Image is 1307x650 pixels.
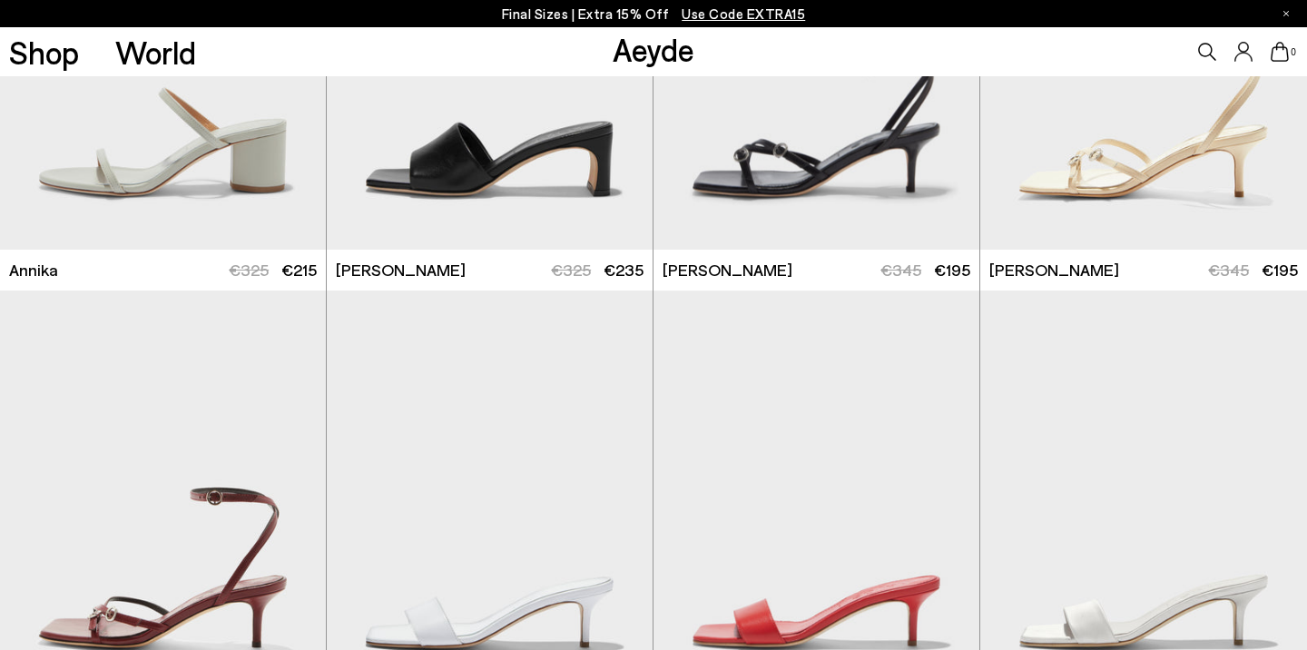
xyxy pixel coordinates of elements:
[229,260,269,280] span: €325
[1262,260,1298,280] span: €195
[989,259,1119,281] span: [PERSON_NAME]
[682,5,805,22] span: Navigate to /collections/ss25-final-sizes
[281,260,317,280] span: €215
[934,260,970,280] span: €195
[980,250,1307,291] a: [PERSON_NAME] €345 €195
[327,250,653,291] a: [PERSON_NAME] €325 €235
[1289,47,1298,57] span: 0
[1208,260,1249,280] span: €345
[551,260,591,280] span: €325
[880,260,921,280] span: €345
[336,259,466,281] span: [PERSON_NAME]
[9,259,58,281] span: Annika
[9,36,79,68] a: Shop
[604,260,644,280] span: €235
[663,259,792,281] span: [PERSON_NAME]
[502,3,806,25] p: Final Sizes | Extra 15% Off
[1271,42,1289,62] a: 0
[653,250,979,291] a: [PERSON_NAME] €345 €195
[115,36,196,68] a: World
[613,30,694,68] a: Aeyde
